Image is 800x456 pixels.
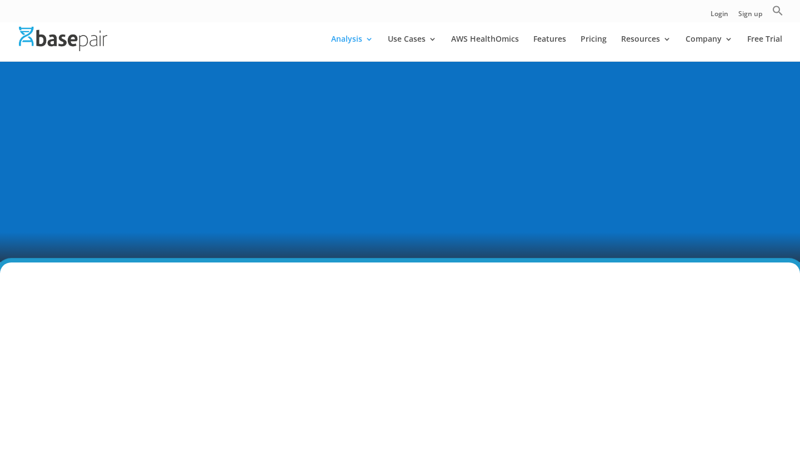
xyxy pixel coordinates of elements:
[686,35,733,61] a: Company
[533,35,566,61] a: Features
[331,35,373,61] a: Analysis
[581,35,607,61] a: Pricing
[19,27,107,51] img: Basepair
[747,35,782,61] a: Free Trial
[451,35,519,61] a: AWS HealthOmics
[738,11,762,22] a: Sign up
[388,35,437,61] a: Use Cases
[772,5,783,22] a: Search Icon Link
[711,11,728,22] a: Login
[772,5,783,16] svg: Search
[621,35,671,61] a: Resources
